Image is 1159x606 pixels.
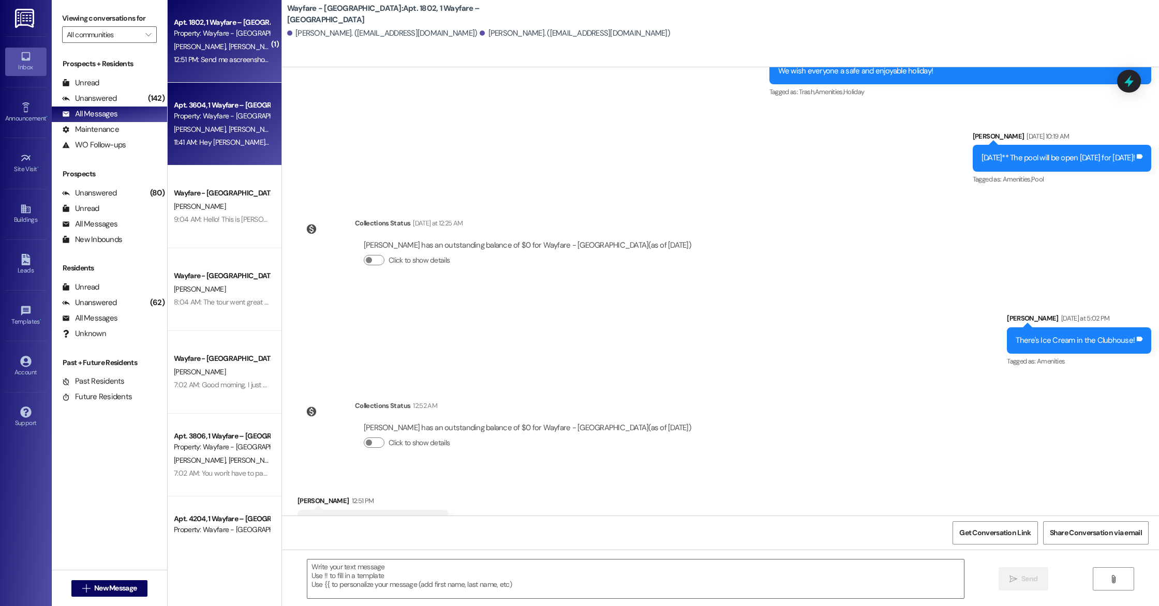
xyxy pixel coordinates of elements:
div: Unanswered [62,93,117,104]
span: [PERSON_NAME] [174,42,229,51]
div: Tagged as: [769,84,1152,99]
div: Past Residents [62,376,125,387]
div: Prospects + Residents [52,58,167,69]
span: [PERSON_NAME] [174,125,229,134]
div: [DATE] at 5:02 PM [1059,313,1110,324]
span: Holiday [843,87,864,96]
div: 8:04 AM: The tour went great and I plan to finish my application once I have everything I need fo... [174,297,506,307]
div: All Messages [62,313,117,324]
div: Future Residents [62,391,132,402]
div: WO Follow-ups [62,140,126,150]
div: [DATE] at 12:25 AM [410,218,463,229]
div: Apt. 4204, 1 Wayfare – [GEOGRAPHIC_DATA] [174,513,270,524]
label: Viewing conversations for [62,10,157,26]
div: All Messages [62,109,117,119]
div: 12:51 PM: Send me ascreenshot of confirmation [174,55,314,64]
span: • [40,316,41,324]
a: Site Visit • [5,149,47,177]
a: Leads [5,251,47,279]
input: All communities [67,26,140,43]
span: Amenities [1037,357,1065,366]
b: Wayfare - [GEOGRAPHIC_DATA]: Apt. 1802, 1 Wayfare – [GEOGRAPHIC_DATA] [287,3,494,25]
div: There's Ice Cream in the Clubhouse! [1016,335,1135,346]
span: • [46,113,48,120]
div: Apt. 3806, 1 Wayfare – [GEOGRAPHIC_DATA] [174,431,270,442]
div: [DATE]** The pool will be open [DATE] for [DATE]! [982,153,1135,163]
div: 7:02 AM: Good morning, I just watned to reach out to see how that tour with [PERSON_NAME] went an... [174,380,781,389]
span: Pool [1031,175,1044,184]
a: Templates • [5,302,47,330]
div: Property: Wayfare - [GEOGRAPHIC_DATA] [174,28,270,39]
div: All Messages [62,219,117,230]
div: Unread [62,78,99,88]
div: [PERSON_NAME] [298,495,449,510]
div: Property: Wayfare - [GEOGRAPHIC_DATA] [174,524,270,535]
span: [PERSON_NAME] [228,42,280,51]
div: Apt. 3604, 1 Wayfare – [GEOGRAPHIC_DATA] [174,100,270,111]
span: Share Conversation via email [1050,527,1142,538]
div: [PERSON_NAME] has an outstanding balance of $0 for Wayfare - [GEOGRAPHIC_DATA] (as of [DATE]) [364,422,691,433]
div: Property: Wayfare - [GEOGRAPHIC_DATA] [174,111,270,122]
div: Apt. 1802, 1 Wayfare – [GEOGRAPHIC_DATA] [174,17,270,28]
span: Trash , [799,87,814,96]
div: Unread [62,282,99,293]
label: Click to show details [389,437,450,448]
div: Collections Status [355,218,410,229]
div: Unknown [62,328,106,339]
div: Past + Future Residents [52,357,167,368]
div: [PERSON_NAME] [1007,313,1151,327]
button: Send [999,567,1049,590]
div: [PERSON_NAME]. ([EMAIL_ADDRESS][DOMAIN_NAME]) [480,28,670,39]
a: Support [5,403,47,431]
span: [PERSON_NAME] [228,125,280,134]
span: Amenities , [815,87,844,96]
i:  [145,31,151,39]
div: [DATE] 10:19 AM [1024,131,1069,142]
i:  [1109,575,1117,583]
span: [PERSON_NAME] [174,202,226,211]
span: [PERSON_NAME] [174,367,226,376]
span: • [37,164,39,171]
span: [PERSON_NAME] [228,456,280,465]
div: Tagged as: [973,172,1151,187]
div: Wayfare - [GEOGRAPHIC_DATA] [174,188,270,199]
div: 9:04 AM: Hello! This is [PERSON_NAME] with Wayfare [GEOGRAPHIC_DATA] Apartments. I just wanted to... [174,215,901,224]
div: Unanswered [62,297,117,308]
div: 11:41 AM: Hey [PERSON_NAME], could you drop off the key [PERSON_NAME] left with you when you have... [174,138,520,147]
div: [PERSON_NAME] [973,131,1151,145]
div: (80) [147,185,167,201]
a: Buildings [5,200,47,228]
div: Wayfare - [GEOGRAPHIC_DATA] [174,353,270,364]
div: [PERSON_NAME]. ([EMAIL_ADDRESS][DOMAIN_NAME]) [287,28,478,39]
div: Unread [62,203,99,214]
div: (62) [147,295,167,311]
div: New Inbounds [62,234,122,245]
span: [PERSON_NAME] [174,456,229,465]
a: Account [5,353,47,381]
span: Amenities , [1003,175,1032,184]
span: New Message [94,583,137,594]
div: Collections Status [355,400,410,411]
div: Maintenance [62,124,119,135]
a: Inbox [5,48,47,75]
div: Residents [52,263,167,274]
div: [PERSON_NAME] has an outstanding balance of $0 for Wayfare - [GEOGRAPHIC_DATA] (as of [DATE]) [364,240,691,251]
div: Wayfare - [GEOGRAPHIC_DATA] [174,270,270,281]
div: Prospects [52,169,167,179]
div: Tagged as: [1007,354,1151,369]
div: Unanswered [62,188,117,199]
div: 7:02 AM: You won't have to pay another pet deposit, but we do have a transfer fee of $500! [174,468,450,478]
div: 12:51 PM [349,495,374,506]
i:  [82,584,90,593]
i:  [1009,575,1017,583]
span: [PERSON_NAME] [174,284,226,294]
button: Get Conversation Link [953,521,1037,544]
div: (142) [145,90,167,107]
button: New Message [71,580,148,597]
span: Get Conversation Link [959,527,1031,538]
label: Click to show details [389,255,450,266]
button: Share Conversation via email [1043,521,1149,544]
div: 12:52 AM [410,400,437,411]
img: ResiDesk Logo [15,9,36,28]
div: Property: Wayfare - [GEOGRAPHIC_DATA] [174,442,270,452]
